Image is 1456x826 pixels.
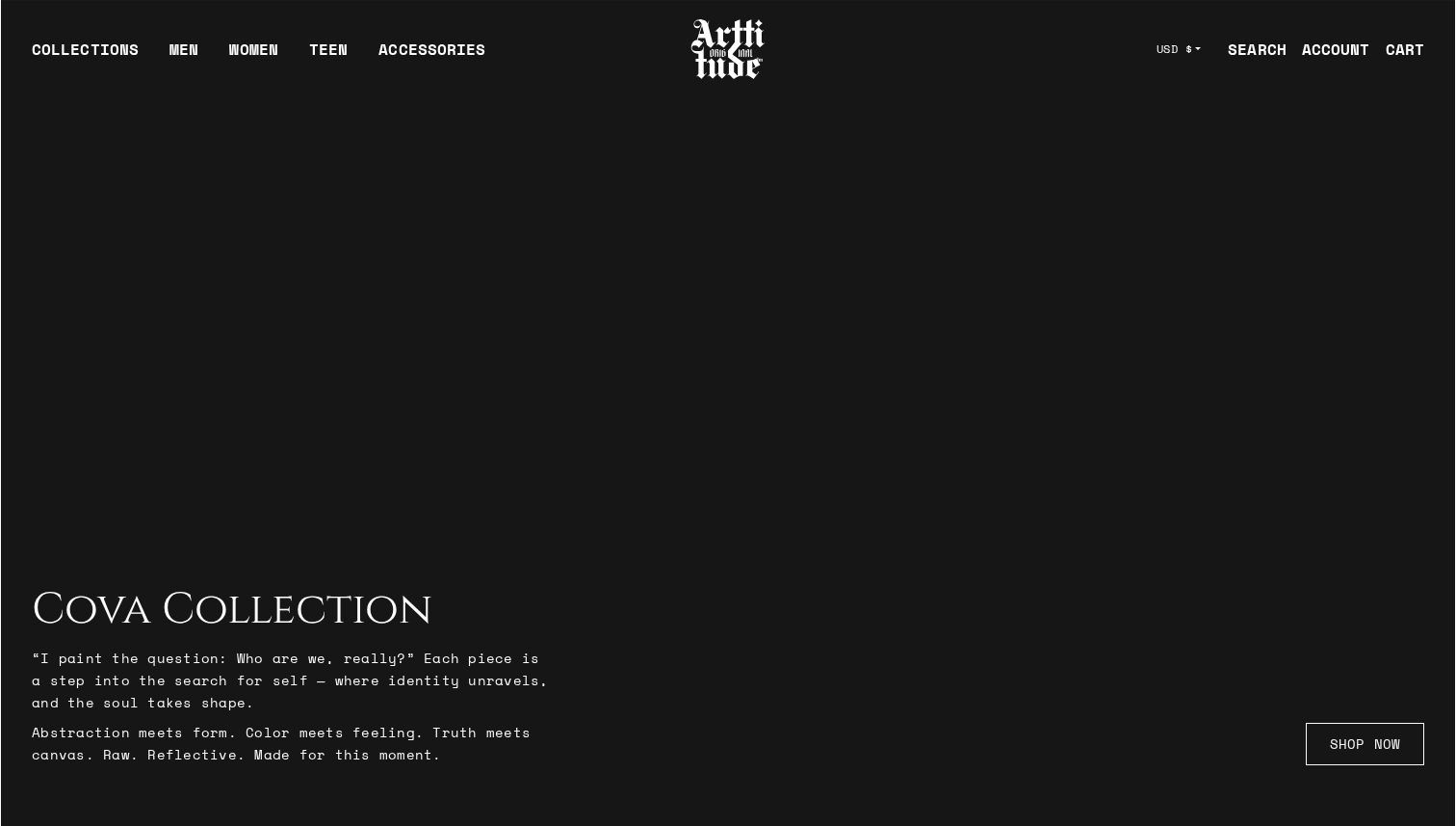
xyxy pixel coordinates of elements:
h2: Cova Collection [32,585,552,635]
div: ACCESSORIES [378,38,485,76]
button: USD $ [1145,28,1213,70]
a: TEEN [309,38,348,76]
a: MEN [169,38,198,76]
a: ACCOUNT [1287,30,1370,68]
div: CART [1386,38,1424,61]
span: USD $ [1157,41,1193,57]
a: SHOP NOW [1306,723,1424,765]
p: “I paint the question: Who are we, really?” Each piece is a step into the search for self — where... [32,647,552,713]
p: Abstraction meets form. Color meets feeling. Truth meets canvas. Raw. Reflective. Made for this m... [32,721,552,765]
ul: Main navigation [16,38,501,76]
img: Arttitude [689,16,767,82]
a: SEARCH [1212,30,1287,68]
div: COLLECTIONS [32,38,139,76]
a: WOMEN [229,38,278,76]
a: Open cart [1370,30,1424,68]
